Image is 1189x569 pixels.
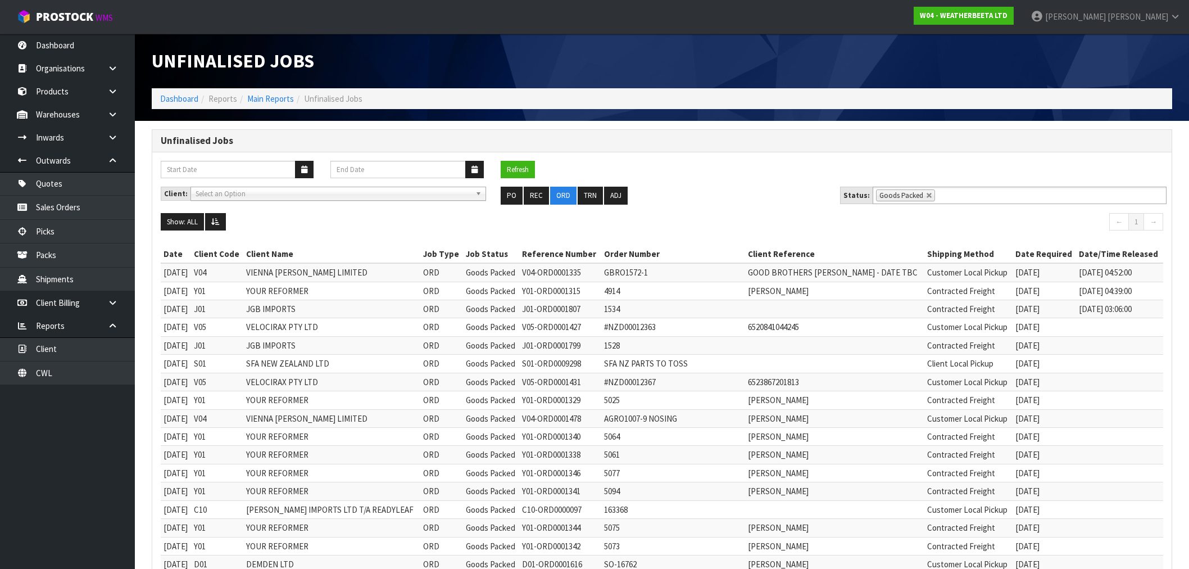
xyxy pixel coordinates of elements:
[164,189,188,198] strong: Client:
[601,482,746,500] td: 5094
[420,336,463,354] td: ORD
[161,336,191,354] td: [DATE]
[161,446,191,464] td: [DATE]
[243,519,420,537] td: YOUR REFORMER
[420,245,463,263] th: Job Type
[924,427,1013,445] td: Contracted Freight
[745,482,924,500] td: [PERSON_NAME]
[161,161,296,178] input: Start Date
[420,482,463,500] td: ORD
[601,500,746,518] td: 163368
[161,263,191,282] td: [DATE]
[161,373,191,391] td: [DATE]
[1013,446,1077,464] td: [DATE]
[466,522,515,533] span: Goods Packed
[161,245,191,263] th: Date
[524,187,549,205] button: REC
[466,322,515,332] span: Goods Packed
[243,464,420,482] td: YOUR REFORMER
[466,358,515,369] span: Goods Packed
[924,391,1013,409] td: Contracted Freight
[1013,318,1077,336] td: [DATE]
[745,464,924,482] td: [PERSON_NAME]
[420,464,463,482] td: ORD
[745,245,924,263] th: Client Reference
[466,340,515,351] span: Goods Packed
[191,500,243,518] td: C10
[243,282,420,300] td: YOUR REFORMER
[466,504,515,515] span: Goods Packed
[420,300,463,318] td: ORD
[924,300,1013,318] td: Contracted Freight
[924,318,1013,336] td: Customer Local Pickup
[243,537,420,555] td: YOUR REFORMER
[843,191,870,200] strong: Status:
[601,245,746,263] th: Order Number
[191,373,243,391] td: V05
[243,300,420,318] td: JGB IMPORTS
[191,355,243,373] td: S01
[920,11,1008,20] strong: W04 - WEATHERBEETA LTD
[191,282,243,300] td: Y01
[519,355,601,373] td: S01-ORD0009298
[191,427,243,445] td: Y01
[1108,11,1168,22] span: [PERSON_NAME]
[152,49,314,73] span: Unfinalised Jobs
[420,373,463,391] td: ORD
[466,468,515,478] span: Goods Packed
[420,263,463,282] td: ORD
[501,187,523,205] button: PO
[243,446,420,464] td: YOUR REFORMER
[1013,245,1077,263] th: Date Required
[519,427,601,445] td: Y01-ORD0001340
[924,282,1013,300] td: Contracted Freight
[1013,500,1077,518] td: [DATE]
[36,10,93,24] span: ProStock
[466,431,515,442] span: Goods Packed
[601,427,746,445] td: 5064
[1076,245,1163,263] th: Date/Time Released
[601,446,746,464] td: 5061
[161,427,191,445] td: [DATE]
[160,93,198,104] a: Dashboard
[745,446,924,464] td: [PERSON_NAME]
[243,263,420,282] td: VIENNA [PERSON_NAME] LIMITED
[519,391,601,409] td: Y01-ORD0001329
[501,161,535,179] button: Refresh
[466,395,515,405] span: Goods Packed
[1128,213,1144,231] a: 1
[745,391,924,409] td: [PERSON_NAME]
[161,136,1163,146] h3: Unfinalised Jobs
[1143,213,1163,231] a: →
[601,373,746,391] td: #NZD00012367
[161,391,191,409] td: [DATE]
[519,373,601,391] td: V05-ORD0001431
[1013,373,1077,391] td: [DATE]
[1079,304,1132,314] span: [DATE] 03:06:00
[161,464,191,482] td: [DATE]
[466,286,515,296] span: Goods Packed
[924,500,1013,518] td: Customer Local Pickup
[745,519,924,537] td: [PERSON_NAME]
[1013,355,1077,373] td: [DATE]
[519,318,601,336] td: V05-ORD0001427
[161,482,191,500] td: [DATE]
[519,263,601,282] td: V04-ORD0001335
[924,245,1013,263] th: Shipping Method
[745,318,924,336] td: 6520841044245
[161,500,191,518] td: [DATE]
[466,413,515,424] span: Goods Packed
[1079,267,1132,278] span: [DATE] 04:52:00
[1013,427,1077,445] td: [DATE]
[550,187,577,205] button: ORD
[670,213,1163,234] nav: Page navigation
[191,519,243,537] td: Y01
[191,336,243,354] td: J01
[1013,300,1077,318] td: [DATE]
[243,409,420,427] td: VIENNA [PERSON_NAME] LIMITED
[604,187,628,205] button: ADJ
[247,93,294,104] a: Main Reports
[745,373,924,391] td: 6523867201813
[519,282,601,300] td: Y01-ORD0001315
[161,537,191,555] td: [DATE]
